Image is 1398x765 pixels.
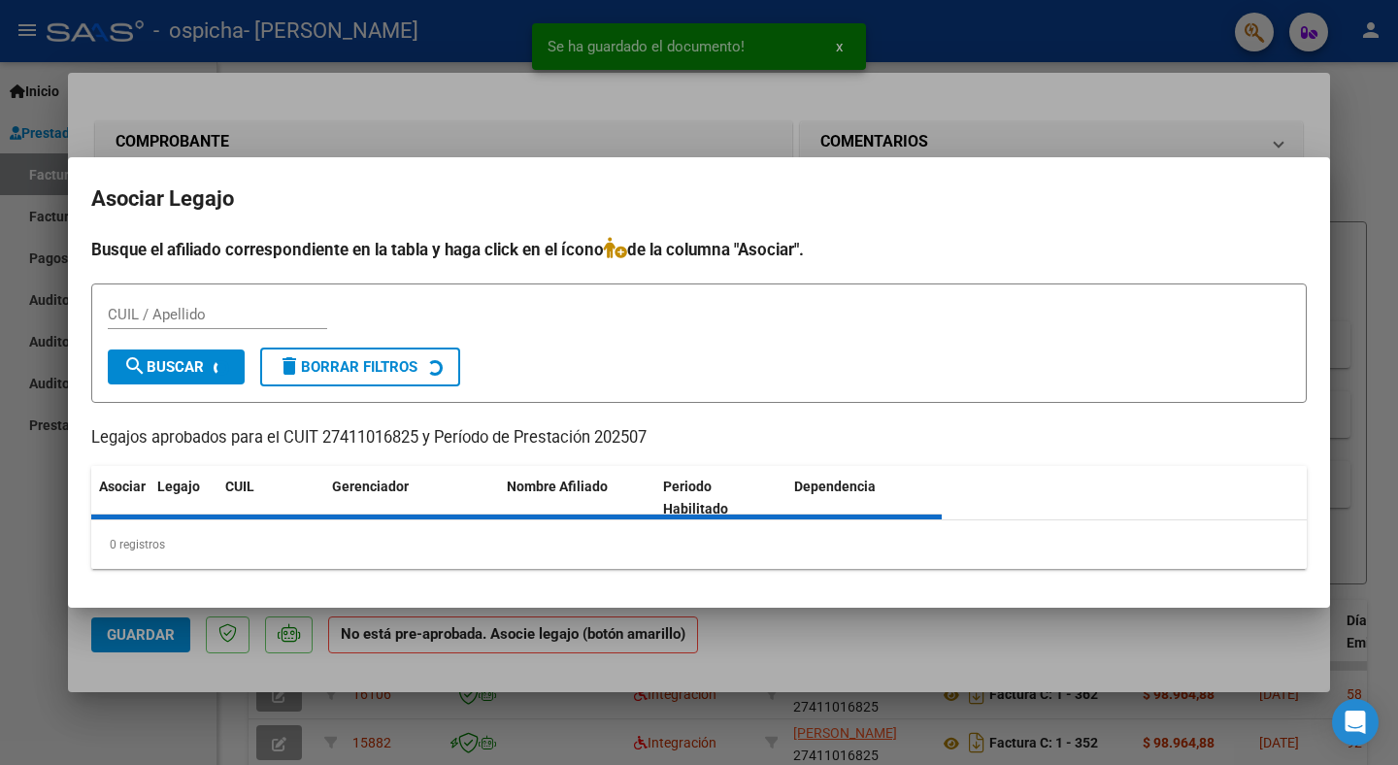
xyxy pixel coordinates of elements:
button: Buscar [108,349,245,384]
datatable-header-cell: Periodo Habilitado [655,466,786,530]
mat-icon: delete [278,354,301,378]
span: Nombre Afiliado [507,479,608,494]
p: Legajos aprobados para el CUIT 27411016825 y Período de Prestación 202507 [91,426,1307,450]
h4: Busque el afiliado correspondiente en la tabla y haga click en el ícono de la columna "Asociar". [91,237,1307,262]
datatable-header-cell: CUIL [217,466,324,530]
datatable-header-cell: Legajo [150,466,217,530]
datatable-header-cell: Asociar [91,466,150,530]
mat-icon: search [123,354,147,378]
button: Borrar Filtros [260,348,460,386]
span: CUIL [225,479,254,494]
span: Legajo [157,479,200,494]
h2: Asociar Legajo [91,181,1307,217]
span: Gerenciador [332,479,409,494]
span: Borrar Filtros [278,358,417,376]
span: Dependencia [794,479,876,494]
span: Periodo Habilitado [663,479,728,516]
div: 0 registros [91,520,1307,569]
datatable-header-cell: Nombre Afiliado [499,466,655,530]
datatable-header-cell: Dependencia [786,466,943,530]
span: Asociar [99,479,146,494]
span: Buscar [123,358,204,376]
datatable-header-cell: Gerenciador [324,466,499,530]
div: Open Intercom Messenger [1332,699,1379,746]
